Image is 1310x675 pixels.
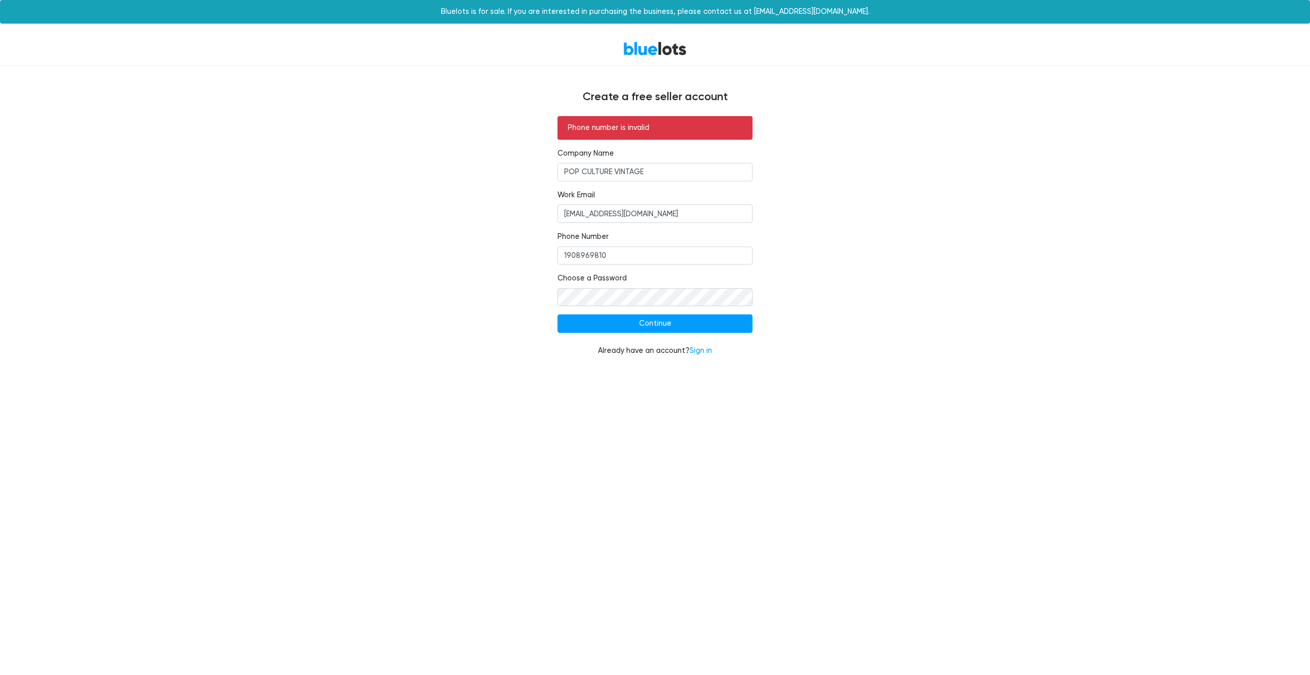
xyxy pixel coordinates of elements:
div: Already have an account? [557,345,753,357]
label: Phone Number [557,231,609,242]
input: Company Name [557,163,753,181]
h4: Create a free seller account [347,90,963,104]
input: Phone Number [557,247,753,265]
input: Work Email [557,204,753,223]
input: Continue [557,314,753,333]
a: BlueLots [623,41,687,56]
p: Phone number is invalid [568,122,742,134]
label: Company Name [557,148,614,159]
a: Sign in [689,346,712,355]
label: Choose a Password [557,273,627,284]
label: Work Email [557,190,595,201]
